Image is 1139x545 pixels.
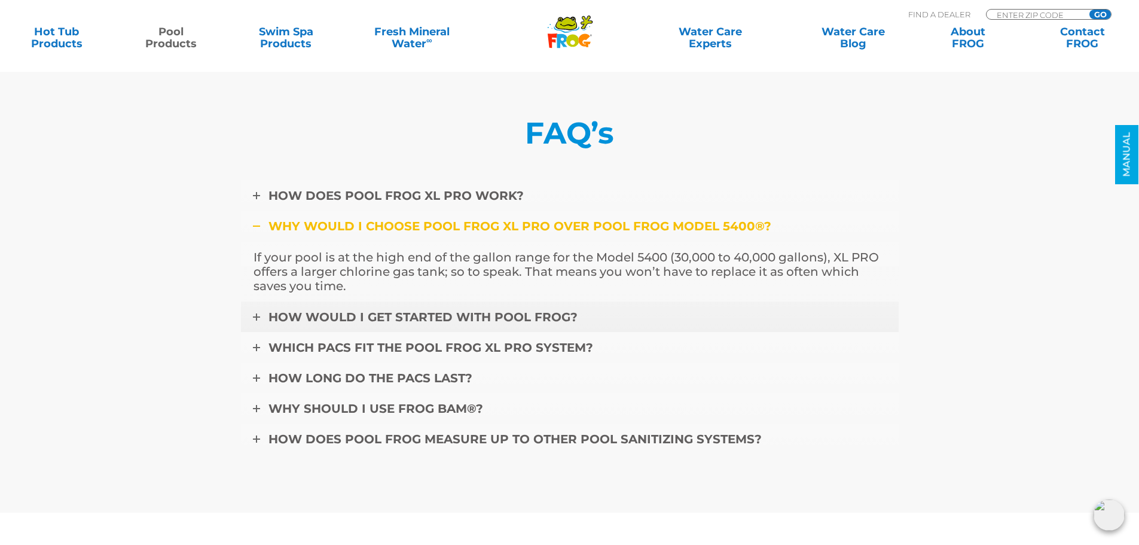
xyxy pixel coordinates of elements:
span: Why should I use FROG BAM®? [268,401,483,416]
span: How long do the pacs last? [268,371,472,385]
a: Water CareBlog [808,26,897,50]
span: How does POOL FROG measure up to other pool sanitizing systems? [268,432,762,446]
a: PoolProducts [127,26,216,50]
a: How does POOL FROG measure up to other pool sanitizing systems? [241,424,899,455]
a: Hot TubProducts [12,26,101,50]
span: How would I get started with POOL FROG? [268,310,578,324]
a: Why should I use FROG BAM®? [241,393,899,424]
a: Which pacs fit the Pool FROG XL Pro system? [241,332,899,363]
sup: ∞ [426,35,432,45]
a: How does Pool FROG XL Pro work? [241,180,899,211]
span: How does Pool FROG XL Pro work? [268,188,524,203]
span: Why would I choose POOL FROG XL PRO over POOL FROG Model 5400®? [268,219,771,233]
img: openIcon [1094,500,1125,531]
a: AboutFROG [923,26,1012,50]
p: If your pool is at the high end of the gallon range for the Model 5400 (30,000 to 40,000 gallons)... [254,250,886,293]
a: Fresh MineralWater∞ [356,26,468,50]
a: Water CareExperts [638,26,783,50]
p: Find A Dealer [908,9,970,20]
a: MANUAL [1115,125,1138,184]
a: Why would I choose POOL FROG XL PRO over POOL FROG Model 5400®? [241,211,899,242]
a: How would I get started with POOL FROG? [241,302,899,333]
a: How long do the pacs last? [241,363,899,394]
input: Zip Code Form [996,10,1076,20]
span: Which pacs fit the Pool FROG XL Pro system? [268,340,593,355]
a: ContactFROG [1038,26,1127,50]
input: GO [1089,10,1111,19]
h5: FAQ’s [241,117,899,150]
a: Swim SpaProducts [242,26,331,50]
